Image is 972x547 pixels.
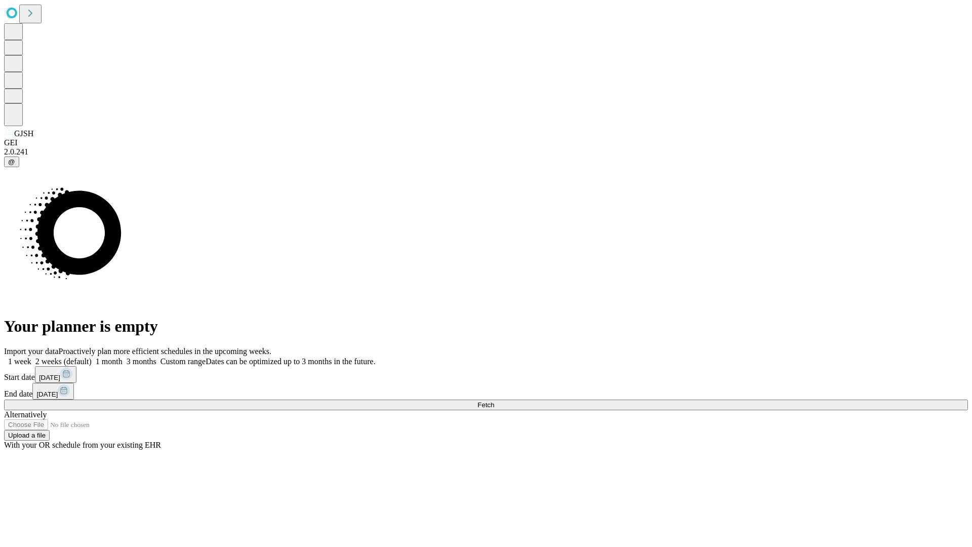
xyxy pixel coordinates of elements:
div: 2.0.241 [4,147,968,157]
span: GJSH [14,129,33,138]
button: Upload a file [4,430,50,441]
span: 1 month [96,357,123,366]
span: Fetch [477,401,494,409]
button: @ [4,157,19,167]
span: Import your data [4,347,59,356]
div: End date [4,383,968,400]
span: @ [8,158,15,166]
span: With your OR schedule from your existing EHR [4,441,161,449]
span: Dates can be optimized up to 3 months in the future. [206,357,375,366]
span: Custom range [160,357,206,366]
span: [DATE] [36,390,58,398]
div: GEI [4,138,968,147]
button: [DATE] [35,366,76,383]
span: Proactively plan more efficient schedules in the upcoming weeks. [59,347,271,356]
span: [DATE] [39,374,60,381]
h1: Your planner is empty [4,317,968,336]
span: 1 week [8,357,31,366]
button: Fetch [4,400,968,410]
span: Alternatively [4,410,47,419]
span: 2 weeks (default) [35,357,92,366]
div: Start date [4,366,968,383]
span: 3 months [127,357,156,366]
button: [DATE] [32,383,74,400]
